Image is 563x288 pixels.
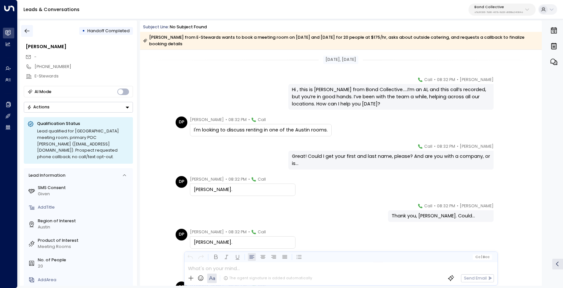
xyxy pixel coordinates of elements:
div: Austin [38,224,131,230]
div: DP [176,117,187,128]
span: Call [258,229,266,235]
span: | [481,255,482,259]
div: The agent signature is added automatically [224,276,312,281]
span: Handoff Completed [87,28,130,34]
div: [PERSON_NAME] [26,43,133,50]
div: [PHONE_NUMBER] [35,64,133,70]
span: • [248,117,250,123]
div: 20 [38,263,131,269]
div: [PERSON_NAME] from E-Stewards wants to book a meeting room on [DATE] and [DATE] for 20 people at ... [143,34,538,47]
img: 74_headshot.jpg [496,203,508,214]
span: • [225,176,227,183]
div: Lead Information [26,172,65,179]
span: Cc Bcc [475,255,490,259]
span: • [457,143,458,150]
img: 74_headshot.jpg [496,76,508,88]
span: 08:32 PM [437,143,455,150]
label: No. of People [38,257,131,263]
div: Given [38,191,131,197]
span: Call [258,117,266,123]
span: • [457,203,458,209]
div: Button group with a nested menu [24,102,133,113]
span: [PERSON_NAME] [460,76,494,83]
div: Meeting Rooms [38,244,131,250]
div: AI Mode [35,89,51,95]
div: Hi , this is [PERSON_NAME] from Bond Collective.....I’m an AI, and this call’s recorded, but you’... [292,86,490,107]
div: [DATE], [DATE] [323,56,358,64]
div: No subject found [170,24,207,30]
img: 74_headshot.jpg [496,143,508,155]
div: Actions [27,104,50,110]
label: Product of Interest [38,238,131,244]
span: [PERSON_NAME] [190,176,224,183]
div: DP [176,229,187,240]
div: I'm looking to discuss renting in one of the Austin rooms. [194,127,328,134]
label: Region of Interest [38,218,131,224]
span: 08:32 PM [228,117,247,123]
button: Undo [186,253,194,261]
a: Leads & Conversations [23,6,79,13]
span: • [434,143,436,150]
span: Subject Line: [143,24,169,30]
span: • [434,76,436,83]
span: 08:32 PM [228,176,247,183]
span: • [434,203,436,209]
span: 08:32 PM [228,229,247,235]
p: Bond Collective [474,5,523,9]
span: • [248,229,250,235]
span: Call [258,176,266,183]
label: SMS Consent [38,185,131,191]
span: [PERSON_NAME] [460,203,494,209]
div: [PERSON_NAME]. [194,239,292,246]
span: [PERSON_NAME] [460,143,494,150]
span: 08:32 PM [437,203,455,209]
span: - [34,54,36,60]
div: AddArea [38,277,131,283]
div: • [82,26,85,36]
button: Cc|Bcc [473,254,492,260]
span: • [225,229,227,235]
span: [PERSON_NAME] [190,229,224,235]
span: 08:32 PM [437,76,455,83]
div: DP [176,176,187,188]
span: Call [424,143,432,150]
button: Actions [24,102,133,113]
div: [PERSON_NAME]. [194,186,292,193]
p: Qualification Status [37,121,129,127]
span: Call [424,203,432,209]
p: e5c8f306-7b86-487b-8d28-d066bc04964e [474,11,523,14]
span: • [457,76,458,83]
button: Bond Collectivee5c8f306-7b86-487b-8d28-d066bc04964e [469,4,536,16]
div: AddTitle [38,204,131,211]
button: Redo [197,253,205,261]
img: 74_headshot.jpg [496,255,508,267]
div: Great! Could I get your first and last name, please? And are you with a company, or is... [292,153,490,167]
span: [PERSON_NAME] [190,117,224,123]
span: • [248,176,250,183]
div: E-Stewards [35,73,133,79]
span: • [225,117,227,123]
div: Lead qualified for [GEOGRAPHIC_DATA] meeting room; primary POC [PERSON_NAME] ([EMAIL_ADDRESS][DOM... [37,128,129,160]
div: Thank you, [PERSON_NAME]. Could... [392,213,490,220]
span: Call [424,76,432,83]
